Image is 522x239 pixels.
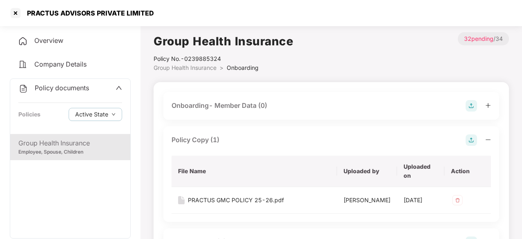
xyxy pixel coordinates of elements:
[485,137,491,143] span: minus
[337,156,397,187] th: Uploaded by
[188,196,284,205] div: PRACTUS GMC POLICY 25-26.pdf
[344,196,390,205] div: [PERSON_NAME]
[18,148,122,156] div: Employee, Spouse, Children
[466,134,477,146] img: svg+xml;base64,PHN2ZyB4bWxucz0iaHR0cDovL3d3dy53My5vcmcvMjAwMC9zdmciIHdpZHRoPSIyOCIgaGVpZ2h0PSIyOC...
[34,36,63,45] span: Overview
[172,135,219,145] div: Policy Copy (1)
[18,36,28,46] img: svg+xml;base64,PHN2ZyB4bWxucz0iaHR0cDovL3d3dy53My5vcmcvMjAwMC9zdmciIHdpZHRoPSIyNCIgaGVpZ2h0PSIyNC...
[458,32,509,45] p: / 34
[220,64,223,71] span: >
[397,156,444,187] th: Uploaded on
[178,196,185,204] img: svg+xml;base64,PHN2ZyB4bWxucz0iaHR0cDovL3d3dy53My5vcmcvMjAwMC9zdmciIHdpZHRoPSIxNiIgaGVpZ2h0PSIyMC...
[154,64,216,71] span: Group Health Insurance
[154,32,293,50] h1: Group Health Insurance
[116,85,122,91] span: up
[172,101,267,111] div: Onboarding- Member Data (0)
[154,54,293,63] div: Policy No.- 0239885324
[34,60,87,68] span: Company Details
[69,108,122,121] button: Active Statedown
[485,103,491,108] span: plus
[18,110,40,119] div: Policies
[172,156,337,187] th: File Name
[464,35,493,42] span: 32 pending
[18,60,28,69] img: svg+xml;base64,PHN2ZyB4bWxucz0iaHR0cDovL3d3dy53My5vcmcvMjAwMC9zdmciIHdpZHRoPSIyNCIgaGVpZ2h0PSIyNC...
[466,100,477,112] img: svg+xml;base64,PHN2ZyB4bWxucz0iaHR0cDovL3d3dy53My5vcmcvMjAwMC9zdmciIHdpZHRoPSIyOCIgaGVpZ2h0PSIyOC...
[404,196,438,205] div: [DATE]
[35,84,89,92] span: Policy documents
[227,64,259,71] span: Onboarding
[18,84,28,94] img: svg+xml;base64,PHN2ZyB4bWxucz0iaHR0cDovL3d3dy53My5vcmcvMjAwMC9zdmciIHdpZHRoPSIyNCIgaGVpZ2h0PSIyNC...
[22,9,154,17] div: PRACTUS ADVISORS PRIVATE LIMITED
[18,138,122,148] div: Group Health Insurance
[75,110,108,119] span: Active State
[444,156,491,187] th: Action
[112,112,116,117] span: down
[451,194,464,207] img: svg+xml;base64,PHN2ZyB4bWxucz0iaHR0cDovL3d3dy53My5vcmcvMjAwMC9zdmciIHdpZHRoPSIzMiIgaGVpZ2h0PSIzMi...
